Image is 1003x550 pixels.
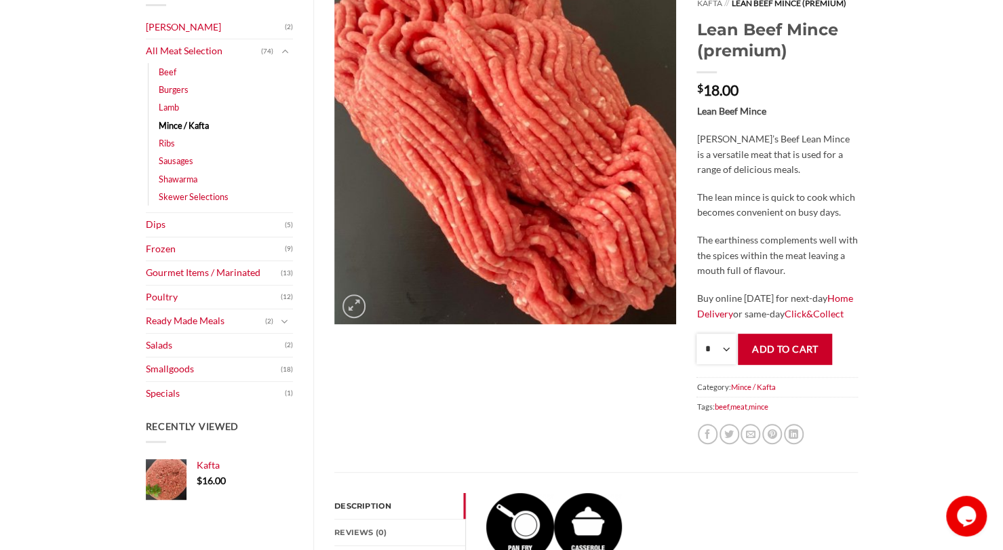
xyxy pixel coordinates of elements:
[741,424,760,444] a: Email to a Friend
[696,105,766,117] strong: Lean Beef Mince
[285,215,293,235] span: (5)
[146,334,286,357] a: Salads
[159,170,197,188] a: Shawarma
[285,17,293,37] span: (2)
[334,519,465,545] a: Reviews (0)
[146,261,281,285] a: Gourmet Items / Marinated
[281,287,293,307] span: (12)
[146,39,262,63] a: All Meat Selection
[159,81,189,98] a: Burgers
[159,117,209,134] a: Mince / Kafta
[285,383,293,404] span: (1)
[277,44,293,59] button: Toggle
[146,309,266,333] a: Ready Made Meals
[197,475,202,486] span: $
[265,311,273,332] span: (2)
[946,496,989,536] iframe: chat widget
[146,286,281,309] a: Poultry
[146,16,286,39] a: [PERSON_NAME]
[714,402,728,411] a: beef
[730,402,747,411] a: meat
[696,190,857,220] p: The lean mince is quick to cook which becomes convenient on busy days.
[696,377,857,397] span: Category:
[285,239,293,259] span: (9)
[159,98,179,116] a: Lamb
[720,424,739,444] a: Share on Twitter
[146,357,281,381] a: Smallgoods
[159,134,175,152] a: Ribs
[159,188,229,205] a: Skewer Selections
[696,292,852,319] a: Home Delivery
[696,291,857,321] p: Buy online [DATE] for next-day or same-day
[696,83,703,94] span: $
[784,424,804,444] a: Share on LinkedIn
[342,294,366,317] a: Zoom
[146,420,239,432] span: Recently Viewed
[748,402,768,411] a: mince
[159,63,176,81] a: Beef
[696,233,857,279] p: The earthiness complements well with the spices within the meat leaving a mouth full of flavour.
[784,308,843,319] a: Click&Collect
[696,19,857,61] h1: Lean Beef Mince (premium)
[261,41,273,62] span: (74)
[197,459,294,471] a: Kafta
[696,81,738,98] bdi: 18.00
[281,263,293,283] span: (13)
[738,334,832,364] button: Add to cart
[762,424,782,444] a: Pin on Pinterest
[197,475,226,486] bdi: 16.00
[277,314,293,329] button: Toggle
[159,152,193,170] a: Sausages
[146,213,286,237] a: Dips
[285,335,293,355] span: (2)
[146,237,286,261] a: Frozen
[696,397,857,416] span: Tags: , ,
[730,382,775,391] a: Mince / Kafta
[197,459,220,471] span: Kafta
[281,359,293,380] span: (18)
[146,382,286,406] a: Specials
[698,424,717,444] a: Share on Facebook
[334,493,465,519] a: Description
[696,132,857,178] p: [PERSON_NAME]’s Beef Lean Mince is a versatile meat that is used for a range of delicious meals.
